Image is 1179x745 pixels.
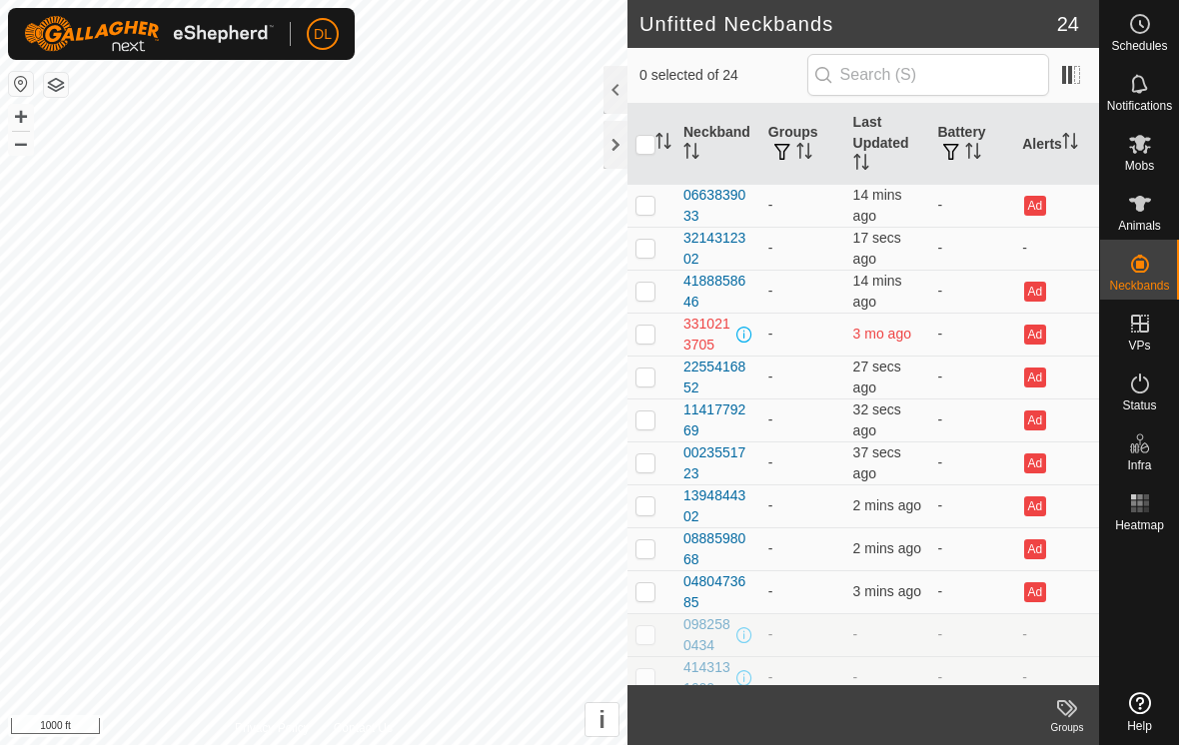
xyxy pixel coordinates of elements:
td: - [929,570,1014,613]
td: - [929,356,1014,398]
div: Groups [1035,720,1099,735]
td: - [929,227,1014,270]
td: - [760,656,845,699]
span: DL [314,24,332,45]
span: 7 Oct 2025 at 3:11 pm [853,273,902,310]
div: 1394844302 [683,485,752,527]
td: - [760,570,845,613]
button: Ad [1024,496,1046,516]
span: 7 Oct 2025 at 3:22 pm [853,540,921,556]
span: 7 Oct 2025 at 3:21 pm [853,583,921,599]
p-sorticon: Activate to sort [796,146,812,162]
span: Neckbands [1109,280,1169,292]
button: i [586,703,618,736]
td: - [760,613,845,656]
td: - [760,270,845,313]
div: 1141779269 [683,399,752,441]
span: VPs [1128,340,1150,352]
span: - [853,626,858,642]
td: - [760,356,845,398]
th: Groups [760,104,845,185]
button: – [9,131,33,155]
td: - [1014,613,1099,656]
td: - [760,184,845,227]
span: i [598,706,605,733]
span: 24 [1057,9,1079,39]
span: 7 Oct 2025 at 3:24 pm [853,444,901,481]
div: 0888598068 [683,528,752,570]
button: Ad [1024,282,1046,302]
span: - [853,669,858,685]
td: - [1014,656,1099,699]
button: Ad [1024,325,1046,345]
td: - [929,313,1014,356]
td: - [929,398,1014,441]
th: Alerts [1014,104,1099,185]
div: 0982580434 [683,614,732,656]
input: Search (S) [807,54,1049,96]
span: 3 Jul 2025 at 7:26 am [853,326,911,342]
span: 7 Oct 2025 at 3:25 pm [853,230,901,267]
td: - [929,656,1014,699]
p-sorticon: Activate to sort [853,157,869,173]
th: Last Updated [845,104,930,185]
span: 7 Oct 2025 at 3:11 pm [853,187,902,224]
td: - [929,527,1014,570]
div: 0023551723 [683,442,752,484]
button: Ad [1024,539,1046,559]
td: - [1014,227,1099,270]
span: Animals [1118,220,1161,232]
button: Map Layers [44,73,68,97]
button: Ad [1024,582,1046,602]
td: - [929,184,1014,227]
button: Ad [1024,453,1046,473]
div: 4188858646 [683,271,752,313]
div: 0663839033 [683,185,752,227]
p-sorticon: Activate to sort [683,146,699,162]
p-sorticon: Activate to sort [1062,136,1078,152]
div: 3310213705 [683,314,732,356]
a: Help [1100,684,1179,740]
h2: Unfitted Neckbands [639,12,1057,36]
span: 7 Oct 2025 at 3:24 pm [853,401,901,438]
span: 7 Oct 2025 at 3:25 pm [853,359,901,395]
td: - [760,398,845,441]
div: 4143131600 [683,657,732,699]
td: - [929,270,1014,313]
span: Notifications [1107,100,1172,112]
span: Infra [1127,459,1151,471]
img: Gallagher Logo [24,16,274,52]
span: Status [1122,399,1156,411]
td: - [760,441,845,484]
td: - [929,484,1014,527]
span: Heatmap [1115,519,1164,531]
a: Contact Us [334,719,393,737]
span: Schedules [1111,40,1167,52]
th: Neckband [675,104,760,185]
td: - [760,484,845,527]
div: 0480473685 [683,571,752,613]
div: 3214312302 [683,228,752,270]
div: 2255416852 [683,357,752,398]
th: Battery [929,104,1014,185]
td: - [760,313,845,356]
button: Ad [1024,196,1046,216]
p-sorticon: Activate to sort [965,146,981,162]
td: - [929,441,1014,484]
td: - [760,527,845,570]
button: Reset Map [9,72,33,96]
a: Privacy Policy [235,719,310,737]
span: Help [1127,720,1152,732]
td: - [760,227,845,270]
span: Mobs [1125,160,1154,172]
span: 0 selected of 24 [639,65,807,86]
button: Ad [1024,410,1046,430]
td: - [929,613,1014,656]
p-sorticon: Activate to sort [655,136,671,152]
button: Ad [1024,368,1046,387]
button: + [9,105,33,129]
span: 7 Oct 2025 at 3:22 pm [853,497,921,513]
